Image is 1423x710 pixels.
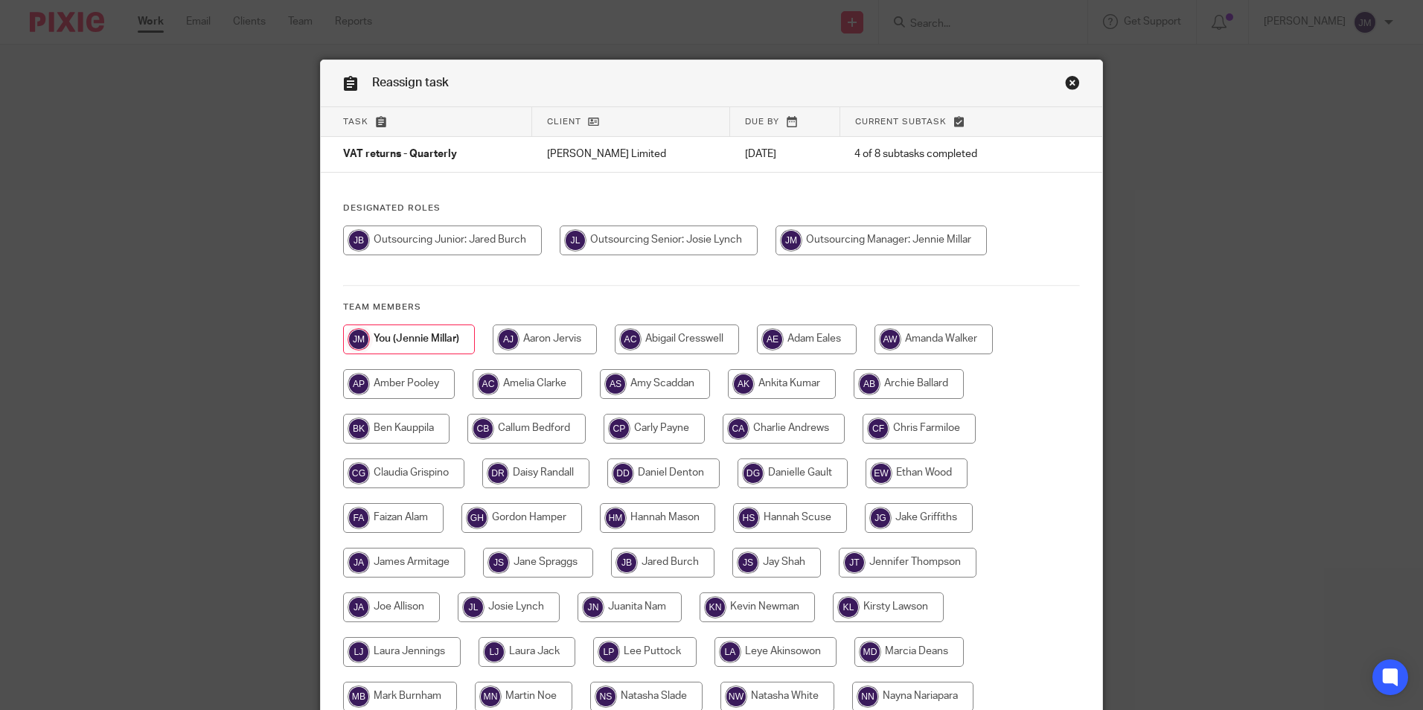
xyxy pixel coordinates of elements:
[547,147,715,161] p: [PERSON_NAME] Limited
[855,118,947,126] span: Current subtask
[1065,75,1080,95] a: Close this dialog window
[547,118,581,126] span: Client
[343,202,1080,214] h4: Designated Roles
[840,137,1043,173] td: 4 of 8 subtasks completed
[343,150,457,160] span: VAT returns - Quarterly
[343,301,1080,313] h4: Team members
[343,118,368,126] span: Task
[745,118,779,126] span: Due by
[372,77,449,89] span: Reassign task
[745,147,825,161] p: [DATE]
